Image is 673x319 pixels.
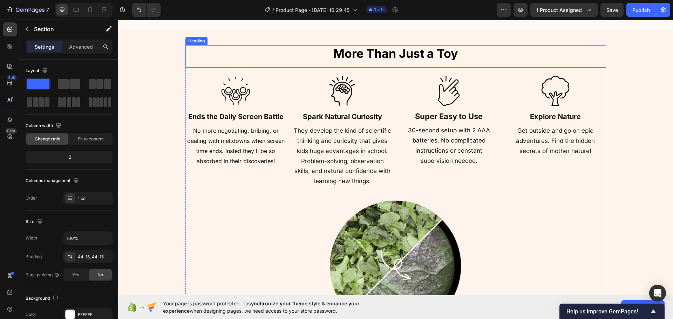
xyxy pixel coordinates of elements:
[64,232,112,244] input: Auto
[97,272,103,278] span: No
[315,56,346,86] img: gempages_578278445276988092-f606a711-afdd-4c2d-96ce-87aec5de2023.png
[46,6,49,14] p: 7
[26,66,49,76] div: Layout
[69,18,88,25] div: Heading
[69,43,93,50] p: Advanced
[78,254,111,260] div: 44, 15, 44, 15
[176,108,273,165] span: They develop the kind of scientific thinking and curiosity that gives kids huge advantages in sch...
[26,294,60,303] div: Background
[102,56,132,86] img: gempages_578278445276988092-8ae89cfa-f990-45e1-b08d-06f3fd416dc0.png
[422,56,452,86] img: gempages_578278445276988092-6303d23b-a849-4363-b7bd-9b45c3d8546b.png
[632,6,650,14] div: Publish
[7,75,17,80] div: 450
[3,3,52,17] button: 7
[566,308,649,315] span: Help us improve GemPages!
[118,20,673,295] iframe: Design area
[412,93,463,101] strong: Explore Nature
[530,3,598,17] button: 1 product assigned
[69,108,166,145] span: No more negotiating, bribing, or dealing with meltdowns when screen time ends. Insted they'll be ...
[27,152,111,162] div: 12
[26,217,44,227] div: Size
[26,272,60,278] div: Page padding
[70,93,165,101] strong: Ends the Daily Screen Battle
[26,311,36,318] div: Color
[626,3,656,17] button: Publish
[132,3,161,17] div: Undo/Redo
[290,107,372,144] span: 30-second setup with 2 AAA batteries. No complicated instructions or constant supervision needed.
[566,307,658,315] button: Show survey - Help us improve GemPages!
[26,254,42,260] div: Padding
[649,285,666,301] div: Open Intercom Messenger
[34,25,91,33] p: Section
[5,128,17,134] div: Beta
[398,108,477,135] span: Get outside and go on epic adventures. Find the hidden secrets of mother nature!
[163,300,360,314] span: synchronize your theme style & enhance your experience
[621,300,665,314] button: Allow access
[163,300,387,314] span: Your page is password protected. To when designing pages, we need access to your store password.
[272,6,274,14] span: /
[72,272,79,278] span: Yes
[78,136,104,142] span: Fit to content
[297,92,365,101] strong: Super Easy to Use
[276,6,349,14] span: Product Page - [DATE] 16:29:45
[536,6,582,14] span: 1 product assigned
[373,7,384,13] span: Draft
[35,43,54,50] p: Settings
[78,195,111,202] div: 1 col
[26,195,37,201] div: Order
[26,176,80,186] div: Columns management
[208,176,348,317] img: gempages_578278445276988092-de434527-e96c-4c39-9f3a-d0c145b250e5.webp
[600,3,624,17] button: Save
[26,235,37,241] div: Width
[26,121,63,131] div: Column width
[78,312,111,318] div: FFFFFF
[215,27,340,41] span: More Than Just a Toy
[185,93,264,101] strong: Spark Natural Curiosity
[209,56,239,86] img: gempages_578278445276988092-23654f60-8775-4f07-ae3d-3c6c0f4e7b1b.png
[606,7,618,13] span: Save
[35,136,60,142] span: Change ratio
